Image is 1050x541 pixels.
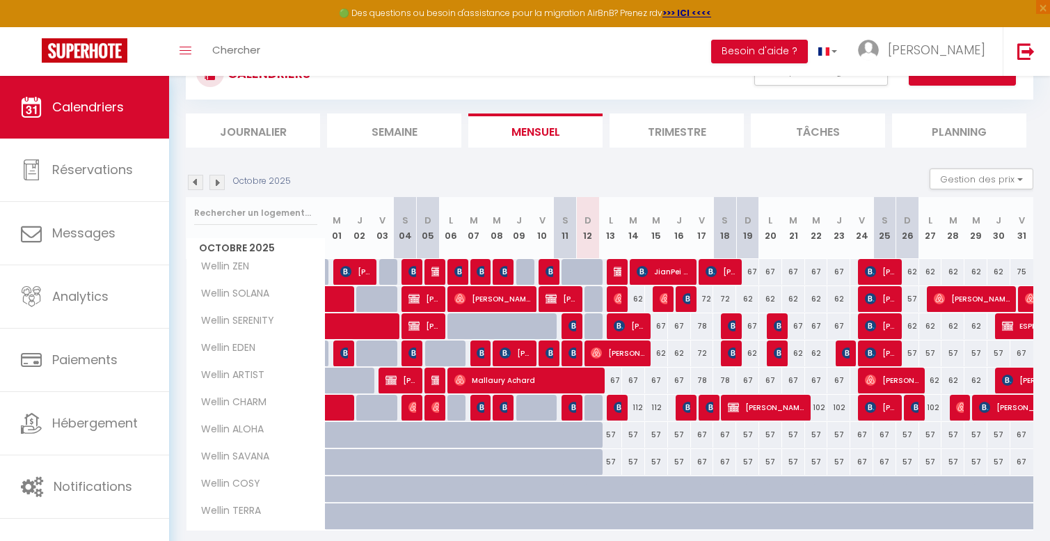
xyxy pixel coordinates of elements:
div: 57 [599,422,622,448]
span: [PERSON_NAME] [477,258,484,285]
abbr: V [1019,214,1025,227]
div: 112 [645,395,668,421]
div: 57 [987,422,1010,448]
span: Wellin ALOHA [189,422,267,437]
div: 72 [713,286,736,312]
abbr: L [449,214,453,227]
abbr: J [516,214,522,227]
div: 57 [782,422,805,448]
div: 78 [691,368,714,393]
div: 62 [736,286,759,312]
div: 57 [622,422,645,448]
div: 112 [622,395,645,421]
span: Mallaury Achard [454,367,600,393]
span: [PERSON_NAME] [408,340,416,366]
div: 62 [827,286,850,312]
span: Hébergement [52,414,138,432]
div: 67 [736,368,759,393]
span: Wellin EDEN [189,340,259,356]
th: 07 [462,197,485,259]
div: 67 [873,422,896,448]
li: Journalier [186,113,320,148]
span: [PERSON_NAME] [728,340,735,366]
li: Tâches [751,113,885,148]
abbr: V [859,214,865,227]
div: 67 [873,449,896,475]
div: 67 [850,449,873,475]
div: 62 [964,313,987,339]
th: 28 [941,197,964,259]
div: 62 [805,340,828,366]
th: 24 [850,197,873,259]
div: 57 [759,422,782,448]
div: 67 [713,449,736,475]
div: 57 [622,449,645,475]
span: [PERSON_NAME] [477,340,484,366]
abbr: J [996,214,1001,227]
span: Wellin COSY [189,476,264,492]
div: 57 [736,449,759,475]
div: 57 [645,422,668,448]
div: 57 [919,422,942,448]
div: 57 [805,422,828,448]
div: 102 [827,395,850,421]
div: 57 [941,449,964,475]
div: 67 [850,422,873,448]
span: [PERSON_NAME] [865,394,896,421]
span: [PERSON_NAME] [774,340,781,366]
abbr: L [768,214,772,227]
span: [PERSON_NAME] [728,394,804,421]
span: [PERSON_NAME] [500,258,507,285]
div: 57 [668,422,691,448]
div: 62 [964,259,987,285]
th: 27 [919,197,942,259]
th: 16 [668,197,691,259]
div: 67 [645,368,668,393]
span: [PERSON_NAME] [706,394,713,421]
div: 62 [622,286,645,312]
span: [PERSON_NAME] [614,258,621,285]
div: 67 [827,259,850,285]
span: Octobre 2025 [186,238,325,258]
div: 57 [599,449,622,475]
div: 62 [782,340,805,366]
span: [PERSON_NAME] [865,313,896,339]
th: 23 [827,197,850,259]
div: 62 [941,259,964,285]
abbr: M [629,214,637,227]
div: 57 [941,422,964,448]
div: 102 [919,395,942,421]
button: Besoin d'aide ? [711,40,808,63]
abbr: D [584,214,591,227]
th: 06 [440,197,463,259]
div: 67 [827,313,850,339]
th: 09 [508,197,531,259]
span: [PERSON_NAME] [706,258,736,285]
abbr: J [836,214,842,227]
span: JianPei Sun [637,258,690,285]
abbr: M [972,214,980,227]
div: 62 [668,340,691,366]
span: [PERSON_NAME] [774,313,781,339]
div: 67 [691,422,714,448]
span: [PERSON_NAME] [500,340,530,366]
img: ... [858,40,879,61]
span: [PERSON_NAME] [431,258,439,285]
div: 57 [919,449,942,475]
span: [PERSON_NAME] [568,313,576,339]
div: 67 [805,368,828,393]
span: Crétenet [PERSON_NAME] [728,313,735,339]
div: 57 [987,340,1010,366]
div: 57 [759,449,782,475]
abbr: L [928,214,932,227]
div: 62 [919,313,942,339]
div: 57 [896,422,919,448]
div: 78 [713,368,736,393]
th: 01 [326,197,349,259]
th: 11 [554,197,577,259]
div: 62 [919,259,942,285]
abbr: D [745,214,751,227]
div: 62 [736,340,759,366]
a: >>> ICI <<<< [662,7,711,19]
